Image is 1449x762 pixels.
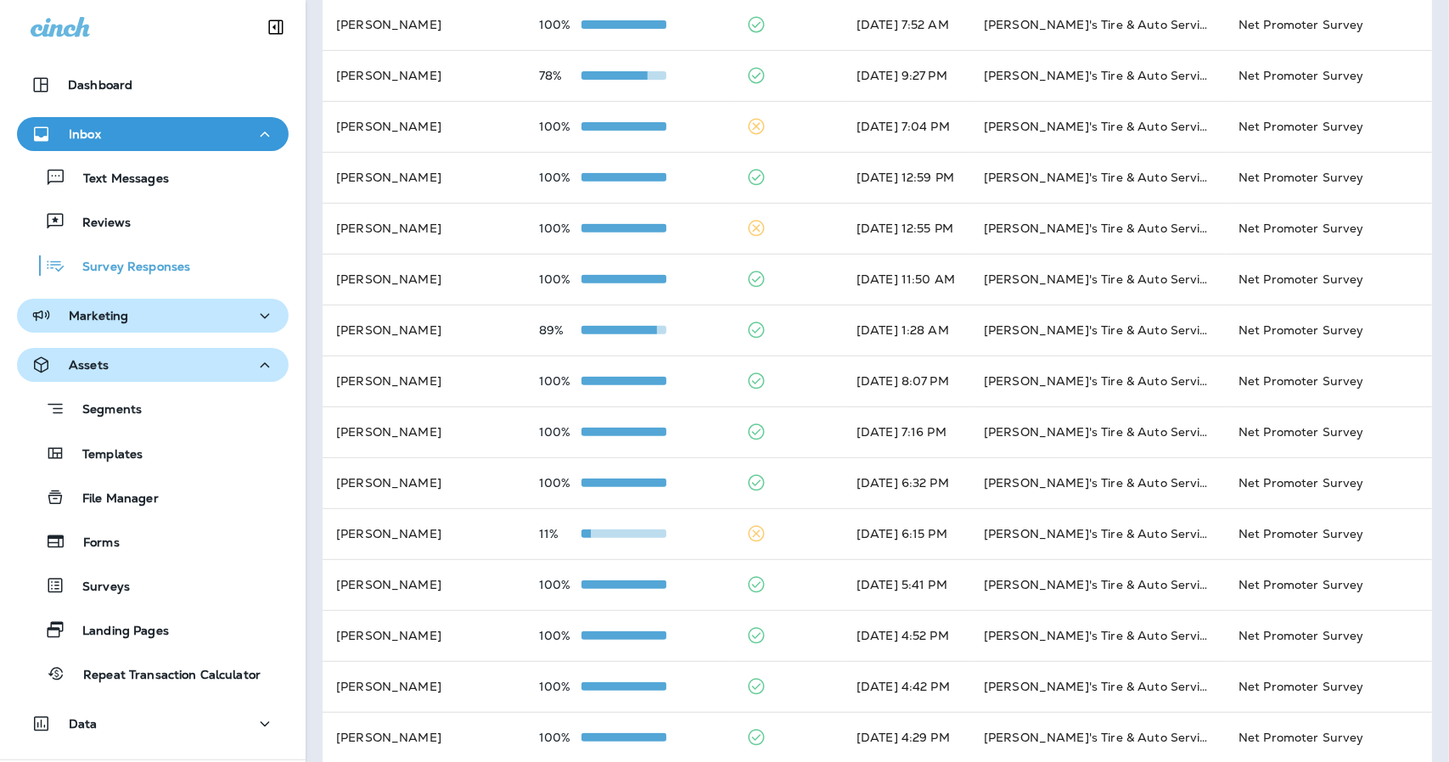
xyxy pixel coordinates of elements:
[17,204,289,239] button: Reviews
[1225,152,1432,203] td: Net Promoter Survey
[323,101,525,152] td: [PERSON_NAME]
[17,160,289,195] button: Text Messages
[843,101,970,152] td: [DATE] 7:04 PM
[843,406,970,457] td: [DATE] 7:16 PM
[17,707,289,741] button: Data
[970,457,1225,508] td: [PERSON_NAME]'s Tire & Auto Service | [GEOGRAPHIC_DATA]
[17,68,289,102] button: Dashboard
[970,406,1225,457] td: [PERSON_NAME]'s Tire & Auto Service | Laplace
[17,348,289,382] button: Assets
[17,568,289,603] button: Surveys
[1225,101,1432,152] td: Net Promoter Survey
[69,309,128,322] p: Marketing
[970,610,1225,661] td: [PERSON_NAME]'s Tire & Auto Service | [GEOGRAPHIC_DATA]
[66,535,120,552] p: Forms
[539,374,581,388] p: 100%
[17,656,289,692] button: Repeat Transaction Calculator
[970,203,1225,254] td: [PERSON_NAME]'s Tire & Auto Service | [PERSON_NAME]
[323,50,525,101] td: [PERSON_NAME]
[65,491,159,507] p: File Manager
[65,402,142,419] p: Segments
[69,717,98,731] p: Data
[65,447,143,463] p: Templates
[68,78,132,92] p: Dashboard
[323,152,525,203] td: [PERSON_NAME]
[539,476,581,490] p: 100%
[323,406,525,457] td: [PERSON_NAME]
[539,221,581,235] p: 100%
[1225,406,1432,457] td: Net Promoter Survey
[843,610,970,661] td: [DATE] 4:52 PM
[69,127,101,141] p: Inbox
[843,508,970,559] td: [DATE] 6:15 PM
[843,50,970,101] td: [DATE] 9:27 PM
[970,152,1225,203] td: [PERSON_NAME]'s Tire & Auto Service | [GEOGRAPHIC_DATA]
[17,435,289,471] button: Templates
[323,305,525,356] td: [PERSON_NAME]
[539,629,581,642] p: 100%
[1225,203,1432,254] td: Net Promoter Survey
[17,248,289,283] button: Survey Responses
[1225,508,1432,559] td: Net Promoter Survey
[65,216,131,232] p: Reviews
[539,527,581,541] p: 11%
[17,299,289,333] button: Marketing
[323,661,525,712] td: [PERSON_NAME]
[843,203,970,254] td: [DATE] 12:55 PM
[843,559,970,610] td: [DATE] 5:41 PM
[970,305,1225,356] td: [PERSON_NAME]'s Tire & Auto Service | [GEOGRAPHIC_DATA]
[66,171,169,188] p: Text Messages
[539,171,581,184] p: 100%
[970,356,1225,406] td: [PERSON_NAME]'s Tire & Auto Service | Ambassador
[1225,610,1432,661] td: Net Promoter Survey
[1225,254,1432,305] td: Net Promoter Survey
[843,254,970,305] td: [DATE] 11:50 AM
[1225,356,1432,406] td: Net Promoter Survey
[17,524,289,559] button: Forms
[539,425,581,439] p: 100%
[970,559,1225,610] td: [PERSON_NAME]'s Tire & Auto Service | [GEOGRAPHIC_DATA][PERSON_NAME]
[539,69,581,82] p: 78%
[970,661,1225,712] td: [PERSON_NAME]'s Tire & Auto Service | [GEOGRAPHIC_DATA]
[1225,661,1432,712] td: Net Promoter Survey
[65,580,130,596] p: Surveys
[323,254,525,305] td: [PERSON_NAME]
[69,358,109,372] p: Assets
[17,390,289,427] button: Segments
[252,10,300,44] button: Collapse Sidebar
[539,323,581,337] p: 89%
[539,18,581,31] p: 100%
[539,680,581,693] p: 100%
[17,117,289,151] button: Inbox
[323,356,525,406] td: [PERSON_NAME]
[65,624,169,640] p: Landing Pages
[970,50,1225,101] td: [PERSON_NAME]'s Tire & Auto Service | [PERSON_NAME]
[1225,50,1432,101] td: Net Promoter Survey
[323,559,525,610] td: [PERSON_NAME]
[1225,305,1432,356] td: Net Promoter Survey
[539,120,581,133] p: 100%
[1225,559,1432,610] td: Net Promoter Survey
[323,203,525,254] td: [PERSON_NAME]
[66,668,261,684] p: Repeat Transaction Calculator
[970,508,1225,559] td: [PERSON_NAME]'s Tire & Auto Service | [GEOGRAPHIC_DATA][PERSON_NAME]
[17,612,289,647] button: Landing Pages
[843,661,970,712] td: [DATE] 4:42 PM
[323,610,525,661] td: [PERSON_NAME]
[539,272,581,286] p: 100%
[970,101,1225,152] td: [PERSON_NAME]'s Tire & Auto Service | [PERSON_NAME][GEOGRAPHIC_DATA]
[17,479,289,515] button: File Manager
[65,260,190,276] p: Survey Responses
[843,356,970,406] td: [DATE] 8:07 PM
[843,457,970,508] td: [DATE] 6:32 PM
[843,305,970,356] td: [DATE] 1:28 AM
[1225,457,1432,508] td: Net Promoter Survey
[843,152,970,203] td: [DATE] 12:59 PM
[970,254,1225,305] td: [PERSON_NAME]'s Tire & Auto Service | [PERSON_NAME]
[539,578,581,591] p: 100%
[323,508,525,559] td: [PERSON_NAME]
[539,731,581,744] p: 100%
[323,457,525,508] td: [PERSON_NAME]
